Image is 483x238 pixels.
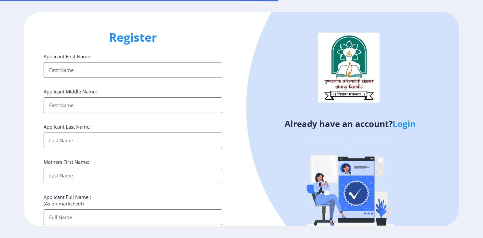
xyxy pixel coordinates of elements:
[393,118,416,130] a: Login
[44,168,222,183] input: Last Name
[44,209,222,225] input: Full Name
[247,119,454,129] h4: Already have an account?
[44,97,222,113] input: First Name
[44,133,222,148] input: Last Name
[44,30,222,45] h1: Register
[44,194,91,207] label: Applicant Full Name : (As on marksheet)
[318,33,380,102] img: logo
[44,62,222,78] input: First Name
[44,88,97,95] label: Applicant Middle Name:
[44,159,89,165] label: Mothers First Name:
[44,123,91,130] label: Applicant Last Name:
[44,53,91,60] label: Applicant First Name:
